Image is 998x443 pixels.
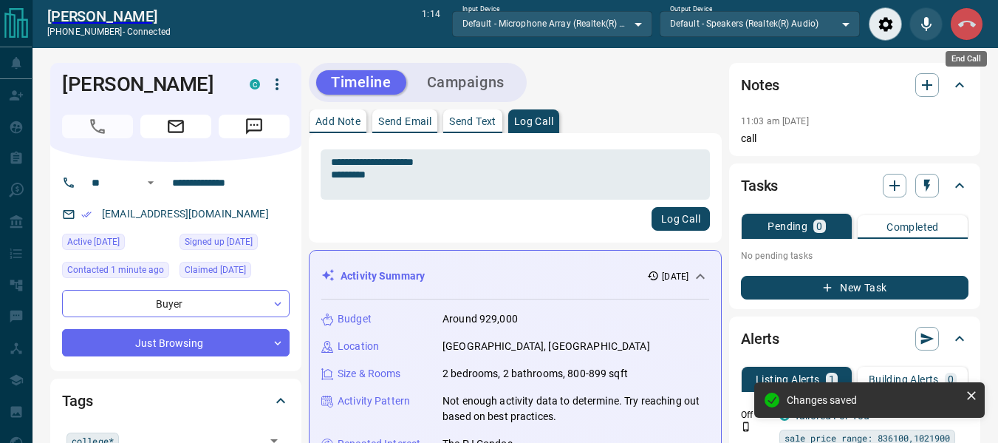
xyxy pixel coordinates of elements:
div: Notes [741,67,968,103]
p: call [741,131,968,146]
p: Building Alerts [869,374,939,385]
span: Active [DATE] [67,234,120,249]
p: Pending [768,221,807,231]
div: Audio Settings [869,7,902,41]
p: Log Call [514,116,553,126]
div: Tags [62,383,290,419]
p: Location [338,339,379,354]
a: [PERSON_NAME] [47,7,171,25]
div: Sat Aug 16 2025 [62,234,172,254]
h2: Tags [62,389,92,413]
div: Sat Aug 16 2025 [180,262,290,283]
button: Open [142,174,160,192]
p: 0 [816,221,822,231]
p: Not enough activity data to determine. Try reaching out based on best practices. [442,393,709,425]
h2: Alerts [741,327,779,351]
p: Send Text [449,116,496,126]
p: Size & Rooms [338,366,401,382]
div: Mute [909,7,943,41]
div: Alerts [741,321,968,356]
div: End Call [946,51,987,67]
div: condos.ca [250,79,260,89]
p: 2 bedrooms, 2 bathrooms, 800-899 sqft [442,366,628,382]
p: Listing Alerts [756,374,820,385]
svg: Email Verified [81,209,92,220]
p: [DATE] [662,270,688,283]
span: Contacted 1 minute ago [67,263,164,277]
button: Campaigns [412,70,519,95]
h2: Notes [741,73,779,97]
div: Activity Summary[DATE] [321,263,709,290]
p: 0 [948,374,954,385]
span: connected [127,27,171,37]
span: Email [140,115,211,138]
span: Claimed [DATE] [185,263,246,277]
div: Just Browsing [62,329,290,356]
p: [PHONE_NUMBER] - [47,25,171,38]
span: Message [219,115,290,138]
div: Default - Microphone Array (Realtek(R) Audio) [452,11,652,36]
p: Activity Summary [341,268,425,284]
p: 11:03 am [DATE] [741,116,809,126]
div: Sat Aug 16 2025 [180,234,290,254]
p: Send Email [378,116,431,126]
p: 1 [829,374,835,385]
h1: [PERSON_NAME] [62,72,228,96]
div: Mon Aug 18 2025 [62,262,172,283]
p: Add Note [315,116,360,126]
p: No pending tasks [741,245,968,267]
p: Activity Pattern [338,393,410,409]
p: Completed [886,222,939,232]
svg: Push Notification Only [741,422,751,432]
div: Tasks [741,168,968,203]
p: Around 929,000 [442,311,518,327]
div: Default - Speakers (Realtek(R) Audio) [660,11,860,36]
div: Changes saved [787,394,960,406]
div: Buyer [62,290,290,317]
p: Budget [338,311,372,327]
button: Timeline [316,70,406,95]
label: Input Device [462,4,500,14]
div: End Call [950,7,983,41]
p: [GEOGRAPHIC_DATA], [GEOGRAPHIC_DATA] [442,339,650,354]
a: [EMAIL_ADDRESS][DOMAIN_NAME] [102,208,269,220]
p: Off [741,408,770,422]
p: 1:14 [422,7,440,41]
span: Call [62,115,133,138]
label: Output Device [670,4,712,14]
button: New Task [741,276,968,300]
h2: Tasks [741,174,778,197]
span: Signed up [DATE] [185,234,253,249]
button: Log Call [652,207,710,231]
